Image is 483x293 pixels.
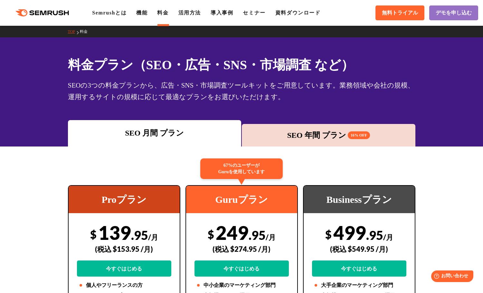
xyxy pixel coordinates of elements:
a: 今すぐはじめる [194,260,289,277]
iframe: Help widget launcher [426,268,476,286]
a: 導入事例 [211,10,233,15]
a: セミナー [243,10,265,15]
div: Businessプラン [304,186,415,213]
a: Semrushとは [92,10,127,15]
span: /月 [383,233,393,241]
li: 大手企業のマーケティング部門 [312,281,406,289]
span: .95 [131,228,148,242]
div: SEO 月間 プラン [71,127,238,139]
a: TOP [68,29,80,34]
div: (税込 $274.95 /月) [194,238,289,260]
a: 今すぐはじめる [77,260,171,277]
span: $ [325,228,332,241]
span: /月 [148,233,158,241]
div: 139 [77,221,171,277]
div: 499 [312,221,406,277]
div: SEO 年間 プラン [245,129,412,141]
a: 今すぐはじめる [312,260,406,277]
div: (税込 $549.95 /月) [312,238,406,260]
a: 活用方法 [178,10,201,15]
h1: 料金プラン（SEO・広告・SNS・市場調査 など） [68,55,415,74]
li: 中小企業のマーケティング部門 [194,281,289,289]
div: 249 [194,221,289,277]
span: 16% OFF [348,131,370,139]
span: /月 [266,233,276,241]
div: Guruプラン [186,186,297,213]
span: デモを申し込む [436,10,472,16]
div: (税込 $153.95 /月) [77,238,171,260]
div: Proプラン [69,186,180,213]
div: 67%のユーザーが Guruを使用しています [200,158,283,179]
span: $ [208,228,214,241]
a: 料金 [157,10,168,15]
a: デモを申し込む [429,5,478,20]
div: SEOの3つの料金プランから、広告・SNS・市場調査ツールキットをご用意しています。業務領域や会社の規模、運用するサイトの規模に応じて最適なプランをお選びいただけます。 [68,80,415,103]
span: $ [90,228,97,241]
a: 無料トライアル [375,5,424,20]
span: .95 [366,228,383,242]
a: 資料ダウンロード [275,10,321,15]
span: .95 [249,228,266,242]
li: 個人やフリーランスの方 [77,281,171,289]
a: 料金 [80,29,92,34]
a: 機能 [136,10,147,15]
span: 無料トライアル [382,10,418,16]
